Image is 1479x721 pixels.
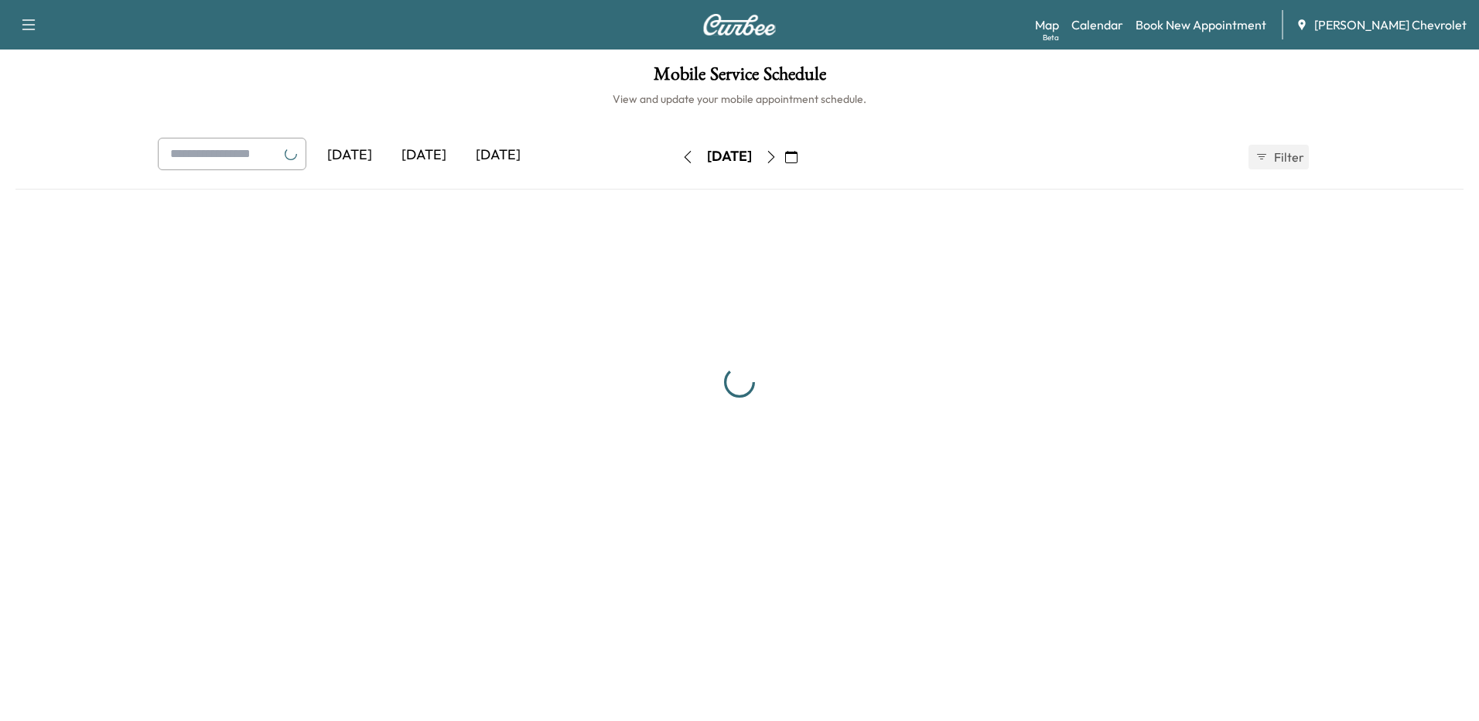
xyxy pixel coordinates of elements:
[707,147,752,166] div: [DATE]
[1274,148,1302,166] span: Filter
[461,138,535,173] div: [DATE]
[702,14,777,36] img: Curbee Logo
[15,65,1464,91] h1: Mobile Service Schedule
[1043,32,1059,43] div: Beta
[1035,15,1059,34] a: MapBeta
[387,138,461,173] div: [DATE]
[1071,15,1123,34] a: Calendar
[1136,15,1266,34] a: Book New Appointment
[1314,15,1467,34] span: [PERSON_NAME] Chevrolet
[313,138,387,173] div: [DATE]
[1248,145,1309,169] button: Filter
[15,91,1464,107] h6: View and update your mobile appointment schedule.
